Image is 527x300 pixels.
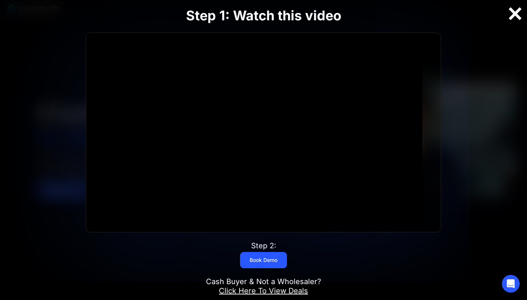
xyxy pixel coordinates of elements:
strong: Step 1: Watch this video [186,7,341,24]
a: Click Here To View Deals [219,286,308,295]
a: Book Demo [240,252,287,268]
div: Step 2: [251,241,276,250]
div: Cash Buyer & Not a Wholesaler? [206,277,321,296]
div: Open Intercom Messenger [502,275,520,293]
